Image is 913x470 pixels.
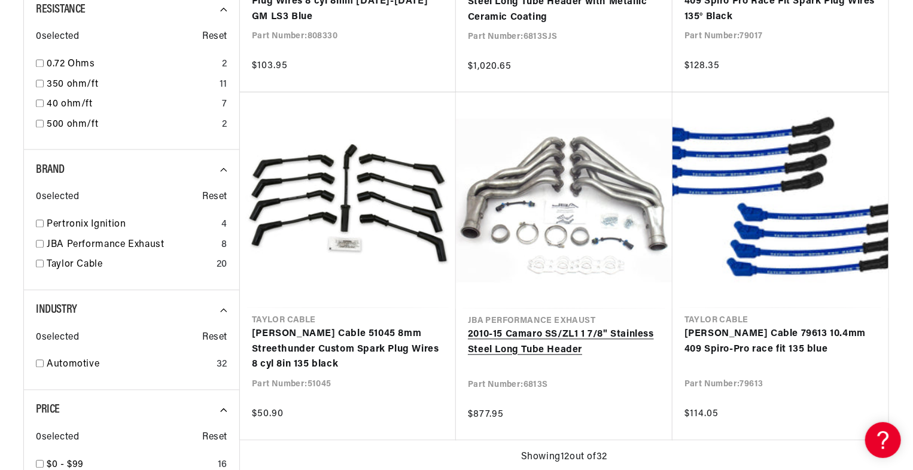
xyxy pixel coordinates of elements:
span: Reset [202,330,227,346]
div: 20 [217,257,227,273]
a: Pertronix Ignition [47,217,217,233]
span: Resistance [36,4,86,16]
span: 0 selected [36,430,79,445]
a: 500 ohm/ft [47,117,217,133]
span: $0 - $99 [47,460,84,469]
span: Industry [36,304,77,316]
a: 2010-15 Camaro SS/ZL1 1 7/8" Stainless Steel Long Tube Header [468,327,661,358]
a: 0.72 Ohms [47,57,217,72]
span: 0 selected [36,29,79,45]
div: 32 [217,357,227,373]
div: 7 [222,97,227,112]
a: JBA Performance Exhaust [47,237,217,253]
a: Automotive [47,357,212,373]
span: Reset [202,430,227,445]
a: 350 ohm/ft [47,77,215,93]
div: 2 [222,57,227,72]
a: Taylor Cable [47,257,212,273]
span: Reset [202,190,227,205]
a: [PERSON_NAME] Cable 79613 10.4mm 409 Spiro-Pro race fit 135 blue [684,326,877,357]
span: Showing 12 out of 32 [521,450,607,465]
span: Reset [202,29,227,45]
div: 2 [222,117,227,133]
div: 11 [220,77,227,93]
a: 40 ohm/ft [47,97,217,112]
div: 8 [221,237,227,253]
span: 0 selected [36,190,79,205]
span: Price [36,404,60,416]
span: 0 selected [36,330,79,346]
span: Brand [36,164,65,176]
div: 4 [221,217,227,233]
a: [PERSON_NAME] Cable 51045 8mm Streethunder Custom Spark Plug Wires 8 cyl 8in 135 black [252,326,444,373]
